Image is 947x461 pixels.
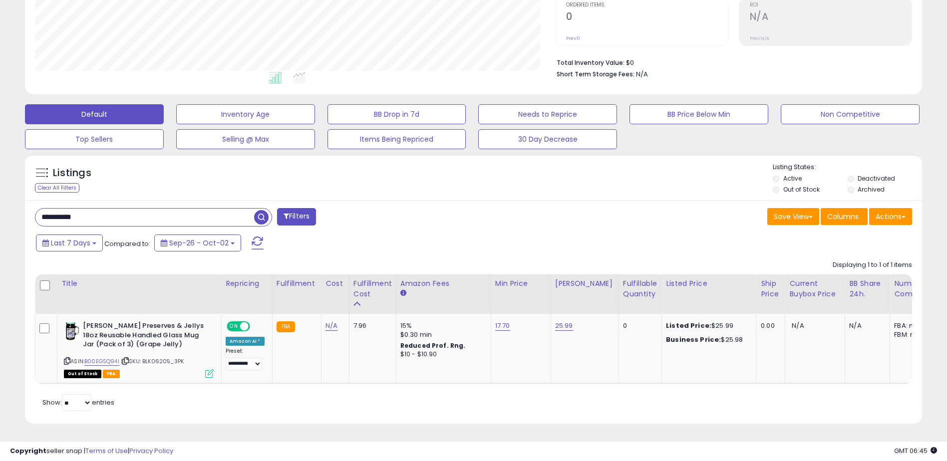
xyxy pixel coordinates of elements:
[767,208,819,225] button: Save View
[53,166,91,180] h5: Listings
[773,163,922,172] p: Listing States:
[277,208,316,226] button: Filters
[226,348,265,370] div: Preset:
[478,104,617,124] button: Needs to Reprice
[10,446,46,456] strong: Copyright
[557,70,634,78] b: Short Term Storage Fees:
[400,289,406,298] small: Amazon Fees.
[400,321,483,330] div: 15%
[636,69,648,79] span: N/A
[400,278,487,289] div: Amazon Fees
[555,278,615,289] div: [PERSON_NAME]
[226,337,265,346] div: Amazon AI *
[25,104,164,124] button: Default
[353,321,388,330] div: 7.96
[821,208,868,225] button: Columns
[827,212,859,222] span: Columns
[666,278,752,289] div: Listed Price
[154,234,241,251] button: Sep-26 - Oct-02
[858,185,885,194] label: Archived
[35,183,79,193] div: Clear All Filters
[327,129,466,149] button: Items Being Repriced
[623,278,657,299] div: Fulfillable Quantity
[64,321,80,341] img: 31iW4z7vySL._SL40_.jpg
[51,238,90,248] span: Last 7 Days
[42,398,114,407] span: Show: entries
[666,321,749,330] div: $25.99
[557,58,625,67] b: Total Inventory Value:
[325,278,345,289] div: Cost
[36,234,103,251] button: Last 7 Days
[83,321,204,352] b: [PERSON_NAME] Preserves & Jellys 18oz Reusable Handled Glass Mug Jar (Pack of 3) (Grape Jelly)
[858,174,895,183] label: Deactivated
[894,330,927,339] div: FBM: n/a
[792,321,804,330] span: N/A
[894,321,927,330] div: FBA: n/a
[495,278,547,289] div: Min Price
[103,370,120,378] span: FBA
[10,447,173,456] div: seller snap | |
[400,341,466,350] b: Reduced Prof. Rng.
[566,2,728,8] span: Ordered Items
[750,2,912,8] span: ROI
[666,335,721,344] b: Business Price:
[104,239,150,248] span: Compared to:
[557,56,905,68] li: $0
[566,11,728,24] h2: 0
[869,208,912,225] button: Actions
[400,350,483,359] div: $10 - $10.90
[85,446,128,456] a: Terms of Use
[327,104,466,124] button: BB Drop in 7d
[783,185,820,194] label: Out of Stock
[61,278,217,289] div: Title
[833,260,912,270] div: Displaying 1 to 1 of 1 items
[353,278,392,299] div: Fulfillment Cost
[325,321,337,331] a: N/A
[849,321,882,330] div: N/A
[630,104,768,124] button: BB Price Below Min
[761,278,781,299] div: Ship Price
[249,322,265,331] span: OFF
[495,321,510,331] a: 17.70
[894,278,931,299] div: Num of Comp.
[750,11,912,24] h2: N/A
[761,321,777,330] div: 0.00
[555,321,573,331] a: 25.99
[566,35,580,41] small: Prev: 0
[849,278,886,299] div: BB Share 24h.
[750,35,769,41] small: Prev: N/A
[64,321,214,377] div: ASIN:
[666,321,711,330] b: Listed Price:
[226,278,268,289] div: Repricing
[121,357,184,365] span: | SKU: BLK06205_3PK
[176,104,315,124] button: Inventory Age
[228,322,240,331] span: ON
[176,129,315,149] button: Selling @ Max
[400,330,483,339] div: $0.30 min
[666,335,749,344] div: $25.98
[783,174,802,183] label: Active
[894,446,937,456] span: 2025-10-10 06:45 GMT
[623,321,654,330] div: 0
[129,446,173,456] a: Privacy Policy
[277,321,295,332] small: FBA
[64,370,101,378] span: All listings that are currently out of stock and unavailable for purchase on Amazon
[25,129,164,149] button: Top Sellers
[84,357,119,366] a: B00EGSQ94I
[277,278,317,289] div: Fulfillment
[478,129,617,149] button: 30 Day Decrease
[789,278,841,299] div: Current Buybox Price
[169,238,229,248] span: Sep-26 - Oct-02
[781,104,920,124] button: Non Competitive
